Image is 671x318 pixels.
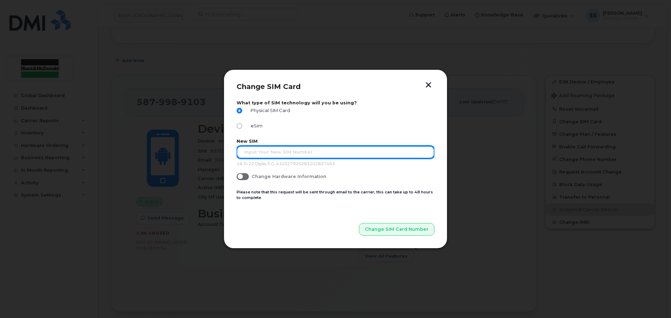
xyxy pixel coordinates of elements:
span: Change Hardware Information [252,174,326,179]
label: New SIM [237,139,434,144]
span: eSim [248,123,262,128]
input: Physical SIM Card [237,108,242,113]
label: What type of SIM technology will you be using? [237,100,434,105]
input: Input Your New SIM Number [237,146,434,158]
span: Change SIM Card Number [365,226,428,232]
span: Change SIM Card [237,82,301,91]
small: Please note that this request will be sent through email to the carrier, this can take up to 48 h... [237,190,433,200]
input: eSim [237,123,242,129]
p: 18 To 22 Digits, E.G. 410327925283202837463 [237,161,434,167]
button: Change SIM Card Number [359,223,434,236]
input: Change Hardware Information [237,173,242,179]
span: Physical SIM Card [248,108,290,113]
